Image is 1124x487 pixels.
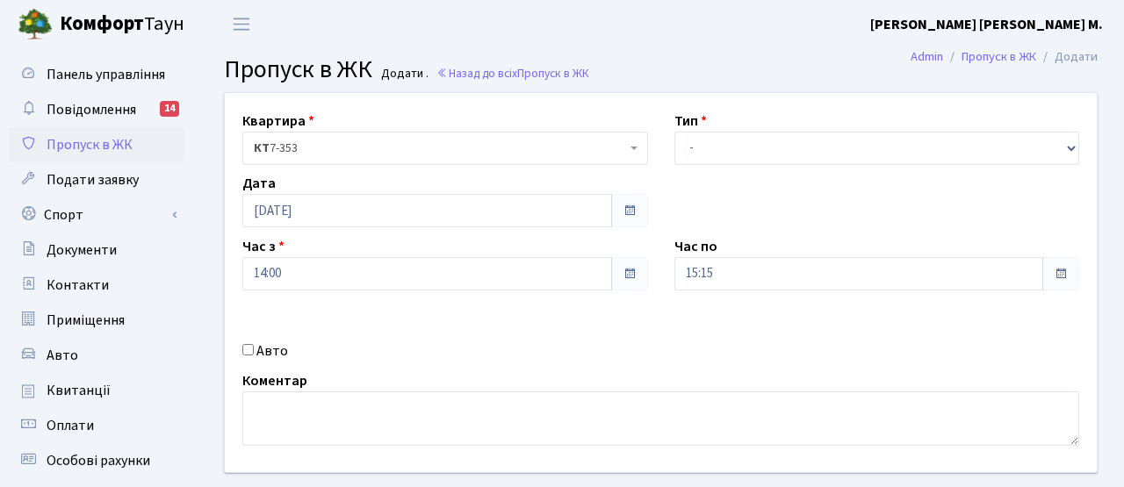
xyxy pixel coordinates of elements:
a: [PERSON_NAME] [PERSON_NAME] М. [870,14,1103,35]
b: КТ [254,140,270,157]
a: Admin [911,47,943,66]
a: Оплати [9,408,184,443]
span: Пропуск в ЖК [517,65,589,82]
span: Документи [47,240,117,260]
label: Квартира [242,111,314,132]
label: Авто [256,340,288,362]
small: Додати . [378,67,429,82]
span: Контакти [47,276,109,295]
span: Повідомлення [47,100,136,119]
span: <b>КТ</b>&nbsp;&nbsp;&nbsp;&nbsp;7-353 [254,140,626,157]
span: Пропуск в ЖК [224,52,372,87]
span: Панель управління [47,65,165,84]
span: Квитанції [47,381,111,400]
a: Приміщення [9,303,184,338]
nav: breadcrumb [884,39,1124,75]
a: Авто [9,338,184,373]
a: Панель управління [9,57,184,92]
a: Повідомлення14 [9,92,184,127]
b: [PERSON_NAME] [PERSON_NAME] М. [870,15,1103,34]
span: Пропуск в ЖК [47,135,133,154]
label: Час з [242,236,285,257]
a: Пропуск в ЖК [9,127,184,162]
a: Назад до всіхПропуск в ЖК [436,65,589,82]
a: Спорт [9,197,184,233]
span: Таун [60,10,184,39]
label: Час по [674,236,717,257]
label: Коментар [242,370,307,391]
a: Квитанції [9,373,184,408]
label: Дата [242,173,276,194]
label: Тип [674,111,707,132]
b: Комфорт [60,10,144,38]
a: Пропуск в ЖК [962,47,1036,66]
span: Приміщення [47,311,125,330]
a: Подати заявку [9,162,184,197]
span: <b>КТ</b>&nbsp;&nbsp;&nbsp;&nbsp;7-353 [242,132,648,165]
span: Авто [47,346,78,365]
button: Переключити навігацію [220,10,263,39]
a: Контакти [9,268,184,303]
li: Додати [1036,47,1098,67]
a: Документи [9,233,184,268]
span: Оплати [47,416,94,435]
span: Подати заявку [47,170,139,190]
img: logo.png [18,7,53,42]
div: 14 [160,101,179,117]
a: Особові рахунки [9,443,184,478]
span: Особові рахунки [47,451,150,470]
